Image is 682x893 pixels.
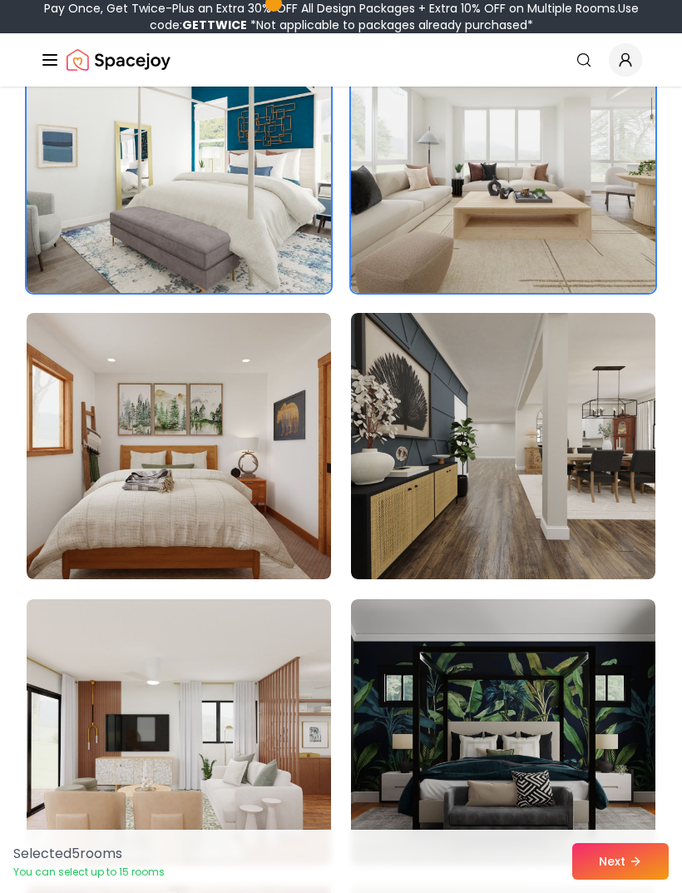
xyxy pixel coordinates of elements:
[351,599,655,866] img: Room room-22
[247,17,533,33] span: *Not applicable to packages already purchased*
[40,33,642,87] nav: Global
[27,599,331,866] img: Room room-21
[572,843,669,880] button: Next
[27,313,331,579] img: Room room-19
[27,27,331,293] img: Room room-17
[67,43,170,77] a: Spacejoy
[67,43,170,77] img: Spacejoy Logo
[351,313,655,579] img: Room room-20
[13,866,165,879] p: You can select up to 15 rooms
[182,17,247,33] b: GETTWICE
[351,27,655,293] img: Room room-18
[13,844,165,864] p: Selected 5 room s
